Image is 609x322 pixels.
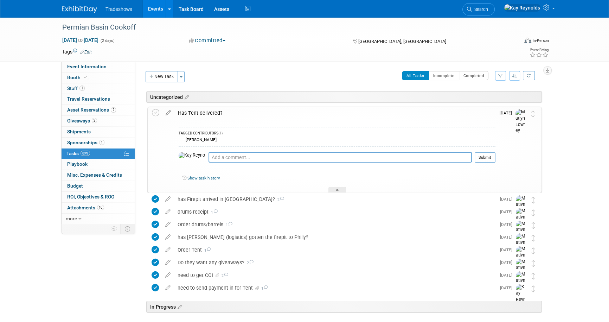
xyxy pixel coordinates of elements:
img: Matlyn Lowrey [516,195,526,220]
span: Giveaways [67,118,97,124]
img: Kay Reynolds [516,284,526,309]
span: Sponsorships [67,140,104,145]
td: Tags [62,48,92,55]
span: 2 [92,118,97,123]
i: Move task [532,273,535,279]
a: Edit sections [183,93,189,100]
a: edit [162,234,174,240]
a: edit [162,221,174,228]
a: Misc. Expenses & Credits [62,170,135,181]
a: Asset Reservations2 [62,105,135,115]
span: 89% [81,151,90,156]
span: Misc. Expenses & Credits [67,172,122,178]
span: [DATE] [500,197,516,202]
span: 1 [202,248,211,253]
a: edit [162,110,174,116]
span: [DATE] [500,247,516,252]
div: Event Format [476,37,549,47]
a: Budget [62,181,135,191]
span: more [66,216,77,221]
img: Kay Reynolds [504,4,540,12]
i: Move task [532,285,535,292]
div: has [PERSON_NAME] (logistics) gotten the firepit to Philly? [174,231,496,243]
img: Matlyn Lowrey [516,233,526,258]
i: Move task [532,260,535,267]
i: Booth reservation complete [84,75,87,79]
span: [GEOGRAPHIC_DATA], [GEOGRAPHIC_DATA] [358,39,446,44]
div: Uncategorized [146,91,542,103]
span: (1) [218,131,223,135]
i: Move task [532,235,535,241]
a: Attachments10 [62,203,135,213]
a: Giveaways2 [62,116,135,126]
a: edit [162,285,174,291]
span: ROI, Objectives & ROO [67,194,114,200]
i: Move task [532,209,535,216]
span: Budget [67,183,83,189]
div: In Progress [146,301,542,312]
span: 1 [260,286,268,291]
span: [DATE] [DATE] [62,37,99,43]
span: 2 [275,197,284,202]
a: Playbook [62,159,135,170]
a: Shipments [62,127,135,137]
span: 2 [220,273,228,278]
span: Shipments [67,129,91,134]
img: Matlyn Lowrey [516,208,526,233]
span: 2 [244,261,254,265]
a: edit [162,259,174,266]
span: to [77,37,84,43]
img: Matlyn Lowrey [516,259,526,284]
td: Toggle Event Tabs [121,224,135,233]
span: [DATE] [500,273,516,278]
div: Has Tent delivered? [174,107,495,119]
img: ExhibitDay [62,6,97,13]
span: Booth [67,75,89,80]
button: Submit [475,152,495,163]
div: Event Rating [530,48,549,52]
img: Matlyn Lowrey [516,221,526,246]
span: 1 [223,223,232,227]
span: 10 [97,205,104,210]
div: Permian Basin Cookoff [60,21,507,34]
a: Refresh [523,71,535,80]
span: Search [472,7,488,12]
div: Order drums/barrels [174,219,496,231]
a: Show task history [187,176,220,181]
span: [DATE] [500,222,516,227]
span: [DATE] [500,209,516,214]
div: need to send payment in for Tent [174,282,496,294]
span: Attachments [67,205,104,210]
div: has Firepit arrived in [GEOGRAPHIC_DATA]? [174,193,496,205]
span: [DATE] [500,260,516,265]
button: Committed [186,37,228,44]
button: All Tasks [402,71,429,80]
span: [DATE] [500,235,516,240]
a: Travel Reservations [62,94,135,105]
a: Edit [80,50,92,55]
a: Booth [62,72,135,83]
div: Do they want any giveaways? [174,257,496,269]
td: Personalize Event Tab Strip [108,224,121,233]
span: [DATE] [500,111,515,115]
span: Playbook [67,161,88,167]
span: 1 [79,86,85,91]
div: need to get COI [174,269,496,281]
span: Travel Reservations [67,96,110,102]
button: New Task [146,71,178,82]
img: Kay Reynolds [179,152,205,159]
span: 1 [209,210,218,215]
a: Tasks89% [62,149,135,159]
span: Asset Reservations [67,107,116,113]
span: 2 [111,107,116,113]
a: edit [162,209,174,215]
span: Staff [67,86,85,91]
a: Edit sections [176,303,182,310]
span: Tradeshows [105,6,132,12]
img: Matlyn Lowrey [515,109,526,134]
span: 1 [99,140,104,145]
span: Event Information [67,64,107,69]
a: Search [462,3,495,15]
img: Matlyn Lowrey [516,271,526,296]
span: [DATE] [500,285,516,290]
